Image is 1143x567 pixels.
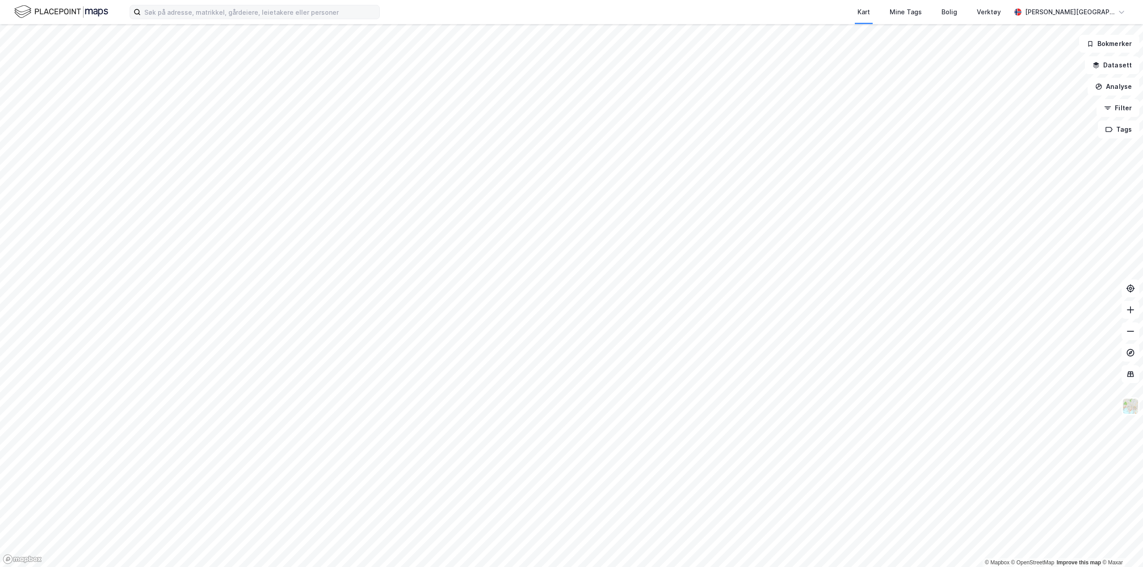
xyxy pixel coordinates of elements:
div: Bolig [941,7,957,17]
div: Mine Tags [890,7,922,17]
a: Mapbox [985,559,1009,566]
button: Filter [1097,99,1139,117]
a: OpenStreetMap [1011,559,1055,566]
img: logo.f888ab2527a4732fd821a326f86c7f29.svg [14,4,108,20]
button: Analyse [1088,78,1139,96]
div: [PERSON_NAME][GEOGRAPHIC_DATA] [1025,7,1114,17]
input: Søk på adresse, matrikkel, gårdeiere, leietakere eller personer [141,5,379,19]
img: Z [1122,398,1139,415]
button: Tags [1098,121,1139,138]
button: Datasett [1085,56,1139,74]
button: Bokmerker [1079,35,1139,53]
a: Mapbox homepage [3,554,42,564]
div: Kart [857,7,870,17]
iframe: Chat Widget [1098,524,1143,567]
div: Verktøy [977,7,1001,17]
a: Improve this map [1057,559,1101,566]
